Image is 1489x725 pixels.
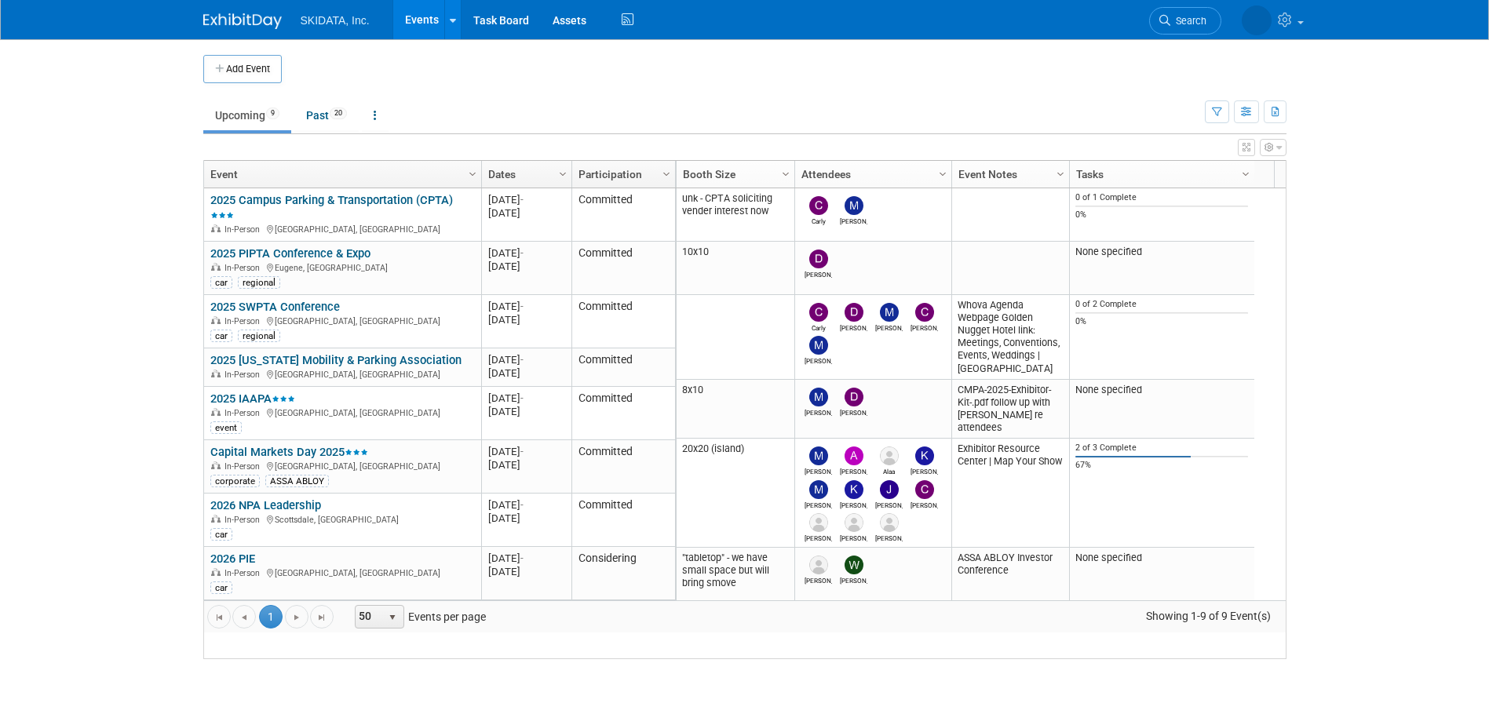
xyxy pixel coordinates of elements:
[224,461,265,472] span: In-Person
[677,548,794,601] td: "tabletop" - we have small space but will bring smove
[330,107,347,119] span: 20
[224,263,265,273] span: In-Person
[224,408,265,418] span: In-Person
[571,242,675,295] td: Committed
[232,605,256,628] a: Go to the previous page
[316,611,328,624] span: Go to the last page
[211,316,221,324] img: In-Person Event
[203,13,282,29] img: ExhibitDay
[1054,168,1067,180] span: Column Settings
[224,316,265,326] span: In-Person
[915,480,934,499] img: Christopher Archer
[210,392,295,406] a: 2025 IAAPA
[211,515,221,523] img: In-Person Event
[265,475,329,487] div: ASSA ABLOY
[677,242,794,295] td: 10x10
[915,303,934,322] img: Christopher Archer
[809,250,828,268] img: Damon Kessler
[936,168,949,180] span: Column Settings
[488,445,564,458] div: [DATE]
[845,446,863,465] img: Andy Shenberger
[294,100,359,130] a: Past20
[290,611,303,624] span: Go to the next page
[911,465,938,475] div: Keith Lynch
[840,465,867,475] div: Andy Shenberger
[809,196,828,215] img: Carly Jansen
[386,611,399,624] span: select
[211,408,221,416] img: In-Person Event
[211,568,221,576] img: In-Person Event
[224,515,265,525] span: In-Person
[210,300,340,314] a: 2025 SWPTA Conference
[951,380,1069,439] td: CMPA-2025-Exhibitor-Kit-.pdf follow up with [PERSON_NAME] re attendees
[520,446,524,457] span: -
[210,421,242,434] div: event
[210,512,474,526] div: Scottsdale, [GEOGRAPHIC_DATA]
[238,330,280,342] div: regional
[210,353,462,367] a: 2025 [US_STATE] Mobility & Parking Association
[1239,168,1252,180] span: Column Settings
[911,499,938,509] div: Christopher Archer
[488,552,564,565] div: [DATE]
[285,605,308,628] a: Go to the next page
[224,568,265,578] span: In-Person
[660,168,673,180] span: Column Settings
[238,611,250,624] span: Go to the previous page
[210,528,232,541] div: car
[840,574,867,585] div: Wesley Martin
[488,512,564,525] div: [DATE]
[880,446,899,465] img: Alaa Abdallaoui
[520,247,524,259] span: -
[211,461,221,469] img: In-Person Event
[805,406,832,417] div: Malloy Pohrer
[213,611,225,624] span: Go to the first page
[1075,316,1248,327] div: 0%
[1052,161,1069,184] a: Column Settings
[875,322,903,332] div: Malloy Pohrer
[951,548,1069,601] td: ASSA ABLOY Investor Conference
[488,458,564,472] div: [DATE]
[875,465,903,475] div: Alaa Abdallaoui
[488,260,564,273] div: [DATE]
[210,276,232,289] div: car
[845,513,863,532] img: Cesare Paciello
[934,161,951,184] a: Column Settings
[1075,384,1248,396] div: None specified
[805,322,832,332] div: Carly Jansen
[1075,246,1248,258] div: None specified
[571,295,675,348] td: Committed
[520,194,524,206] span: -
[809,446,828,465] img: Michael Ball
[466,168,479,180] span: Column Settings
[334,605,502,628] span: Events per page
[464,161,481,184] a: Column Settings
[238,276,280,289] div: regional
[203,100,291,130] a: Upcoming9
[488,206,564,220] div: [DATE]
[571,188,675,242] td: Committed
[210,498,321,512] a: 2026 NPA Leadership
[211,224,221,232] img: In-Person Event
[571,494,675,547] td: Committed
[845,556,863,574] img: Wesley Martin
[520,354,524,366] span: -
[958,161,1059,188] a: Event Notes
[1131,605,1285,627] span: Showing 1-9 of 9 Event(s)
[809,480,828,499] img: Malloy Pohrer
[210,475,260,487] div: corporate
[840,406,867,417] div: Damon Kessler
[488,193,564,206] div: [DATE]
[210,222,474,235] div: [GEOGRAPHIC_DATA], [GEOGRAPHIC_DATA]
[1170,15,1206,27] span: Search
[809,388,828,406] img: Malloy Pohrer
[915,446,934,465] img: Keith Lynch
[1076,161,1244,188] a: Tasks
[1075,209,1248,220] div: 0%
[488,366,564,380] div: [DATE]
[488,565,564,578] div: [DATE]
[845,303,863,322] img: Damon Kessler
[571,387,675,440] td: Committed
[557,168,569,180] span: Column Settings
[880,303,899,322] img: Malloy Pohrer
[805,499,832,509] div: Malloy Pohrer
